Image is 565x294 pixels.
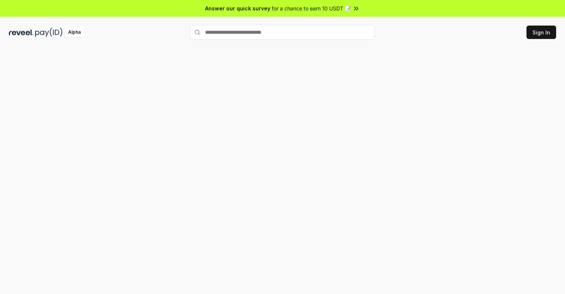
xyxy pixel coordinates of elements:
[205,4,270,12] span: Answer our quick survey
[35,28,63,37] img: pay_id
[64,28,85,37] div: Alpha
[526,26,556,39] button: Sign In
[9,28,34,37] img: reveel_dark
[272,4,351,12] span: for a chance to earn 10 USDT 📝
